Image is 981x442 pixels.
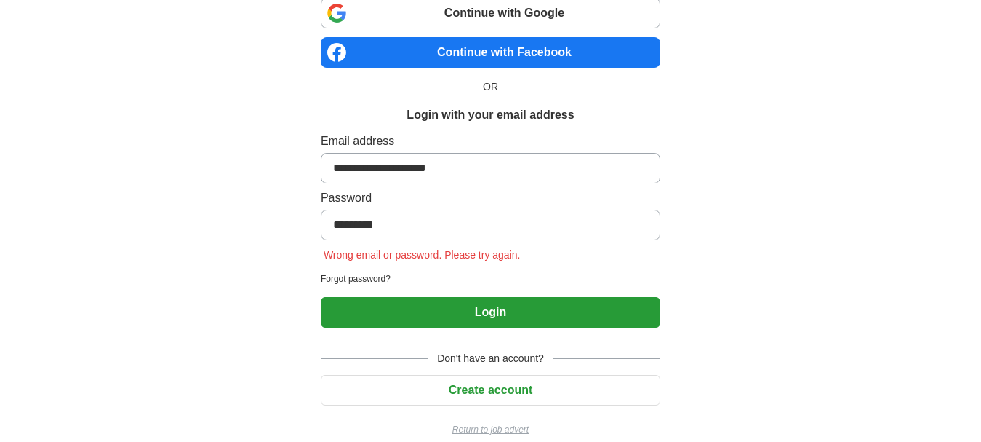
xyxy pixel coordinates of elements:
[321,384,660,396] a: Create account
[321,249,524,261] span: Wrong email or password. Please try again.
[321,189,660,207] label: Password
[474,79,507,95] span: OR
[321,375,660,406] button: Create account
[321,423,660,436] a: Return to job advert
[321,37,660,68] a: Continue with Facebook
[428,351,553,366] span: Don't have an account?
[321,133,660,150] label: Email address
[321,297,660,328] button: Login
[407,106,574,124] h1: Login with your email address
[321,272,660,285] a: Forgot password?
